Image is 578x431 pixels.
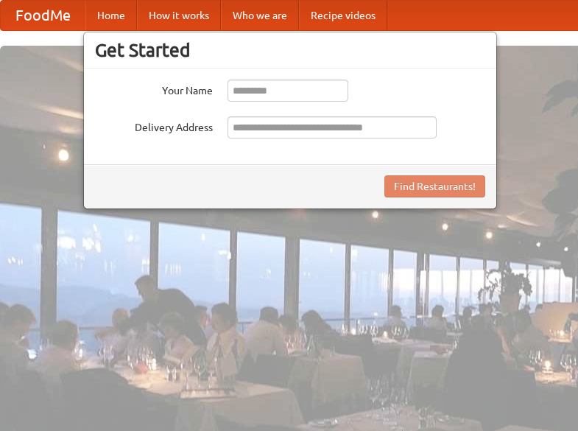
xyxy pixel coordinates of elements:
[384,175,485,197] button: Find Restaurants!
[299,1,387,30] a: Recipe videos
[137,1,221,30] a: How it works
[221,1,299,30] a: Who we are
[95,39,485,61] h3: Get Started
[95,80,213,98] label: Your Name
[1,1,85,30] a: FoodMe
[85,1,137,30] a: Home
[95,116,213,135] label: Delivery Address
